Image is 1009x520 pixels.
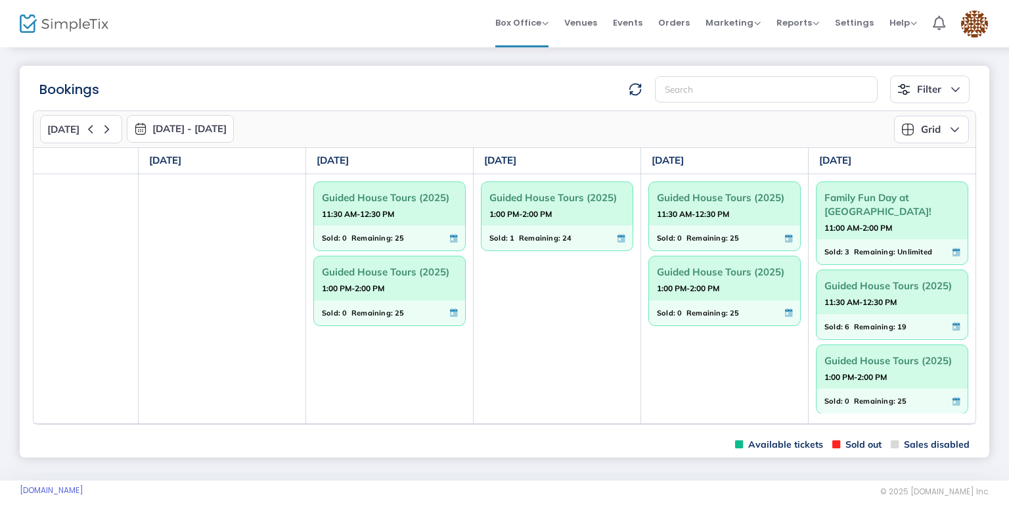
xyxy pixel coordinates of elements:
span: Venues [564,6,597,39]
strong: 11:30 AM-12:30 PM [657,206,729,222]
th: [DATE] [139,148,306,174]
button: [DATE] [40,115,122,143]
strong: 1:00 PM-2:00 PM [657,280,719,296]
span: 0 [845,394,849,408]
img: filter [897,83,910,96]
m-panel-title: Bookings [39,80,99,99]
span: Sales disabled [891,438,970,451]
th: [DATE] [641,148,809,174]
span: Guided House Tours (2025) [657,187,792,208]
span: 3 [845,245,849,259]
span: Unlimited [897,245,932,259]
span: Guided House Tours (2025) [322,262,457,282]
strong: 11:30 AM-12:30 PM [322,206,394,222]
span: Box Office [495,16,549,29]
span: 19 [897,319,907,334]
span: 25 [395,306,404,320]
span: 25 [395,231,404,245]
input: Search [655,76,878,103]
span: Remaining: [854,394,895,408]
img: refresh-data [629,83,642,96]
span: Marketing [706,16,761,29]
strong: 1:00 PM-2:00 PM [489,206,552,222]
img: grid [901,123,914,136]
span: Available tickets [735,438,823,451]
span: Family Fun Day at [GEOGRAPHIC_DATA]! [824,187,960,222]
span: Settings [835,6,874,39]
span: Sold: [657,231,675,245]
button: [DATE] - [DATE] [127,115,234,143]
a: [DOMAIN_NAME] [20,485,83,496]
th: [DATE] [306,148,474,174]
span: Remaining: [854,319,895,334]
span: Remaining: [686,306,728,320]
span: 0 [342,231,347,245]
th: [DATE] [474,148,641,174]
span: 6 [845,319,849,334]
span: Sold: [824,319,843,334]
span: Guided House Tours (2025) [824,275,960,296]
span: Guided House Tours (2025) [489,187,625,208]
th: [DATE] [809,148,976,174]
span: 1 [510,231,514,245]
span: 0 [342,306,347,320]
span: 25 [730,306,739,320]
span: Sold: [489,231,508,245]
span: Orders [658,6,690,39]
span: Guided House Tours (2025) [322,187,457,208]
strong: 11:00 AM-2:00 PM [824,220,892,236]
span: 25 [897,394,907,408]
span: Guided House Tours (2025) [824,350,960,371]
span: Remaining: [854,245,895,259]
span: Remaining: [686,231,728,245]
span: Guided House Tours (2025) [657,262,792,282]
span: Sold: [322,231,340,245]
span: Sold: [322,306,340,320]
span: Remaining: [351,231,393,245]
span: Remaining: [519,231,560,245]
span: Sold: [824,394,843,408]
span: Reports [776,16,819,29]
span: Remaining: [351,306,393,320]
span: © 2025 [DOMAIN_NAME] Inc. [880,486,989,497]
span: Sold: [657,306,675,320]
img: monthly [134,122,147,135]
span: 25 [730,231,739,245]
span: 24 [562,231,572,245]
strong: 1:00 PM-2:00 PM [824,369,887,385]
button: Filter [890,76,970,103]
span: 0 [677,231,682,245]
span: 0 [677,306,682,320]
span: Sold: [824,245,843,259]
strong: 1:00 PM-2:00 PM [322,280,384,296]
span: Events [613,6,642,39]
button: Grid [894,116,969,143]
span: [DATE] [47,124,79,135]
span: Help [889,16,917,29]
strong: 11:30 AM-12:30 PM [824,294,897,310]
span: Sold out [832,438,882,451]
